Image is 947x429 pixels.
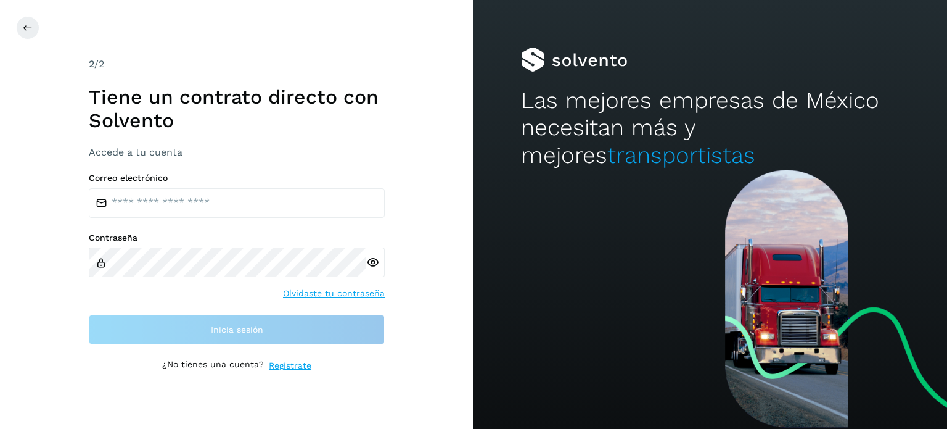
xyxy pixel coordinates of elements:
span: Inicia sesión [211,325,263,334]
label: Contraseña [89,233,385,243]
p: ¿No tienes una cuenta? [162,359,264,372]
span: 2 [89,58,94,70]
span: transportistas [607,142,755,169]
a: Regístrate [269,359,311,372]
h3: Accede a tu cuenta [89,146,385,158]
h1: Tiene un contrato directo con Solvento [89,85,385,133]
button: Inicia sesión [89,315,385,344]
a: Olvidaste tu contraseña [283,287,385,300]
div: /2 [89,57,385,72]
h2: Las mejores empresas de México necesitan más y mejores [521,87,900,169]
label: Correo electrónico [89,173,385,183]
